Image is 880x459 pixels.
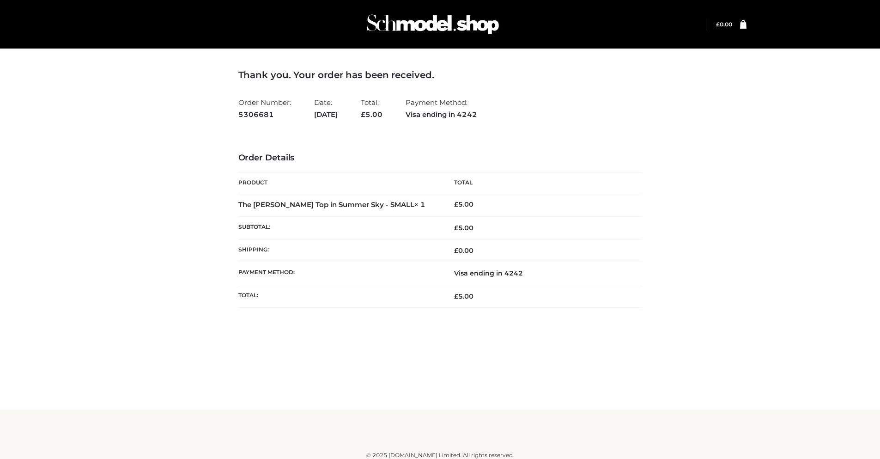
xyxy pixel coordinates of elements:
[454,200,458,208] span: £
[238,285,440,307] th: Total:
[238,69,642,80] h3: Thank you. Your order has been received.
[440,262,642,285] td: Visa ending in 4242
[454,224,458,232] span: £
[238,262,440,285] th: Payment method:
[364,6,502,43] img: Schmodel Admin 964
[238,200,425,209] strong: The [PERSON_NAME] Top in Summer Sky - SMALL
[454,246,458,255] span: £
[314,94,338,122] li: Date:
[454,224,473,232] span: 5.00
[414,200,425,209] strong: × 1
[361,110,365,119] span: £
[454,292,458,300] span: £
[314,109,338,121] strong: [DATE]
[454,246,473,255] bdi: 0.00
[716,21,732,28] a: £0.00
[406,94,477,122] li: Payment Method:
[238,172,440,193] th: Product
[716,21,732,28] bdi: 0.00
[238,153,642,163] h3: Order Details
[238,239,440,262] th: Shipping:
[406,109,477,121] strong: Visa ending in 4242
[238,109,291,121] strong: 5306681
[238,216,440,239] th: Subtotal:
[454,292,473,300] span: 5.00
[238,94,291,122] li: Order Number:
[454,200,473,208] bdi: 5.00
[440,172,642,193] th: Total
[361,94,382,122] li: Total:
[361,110,382,119] span: 5.00
[716,21,720,28] span: £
